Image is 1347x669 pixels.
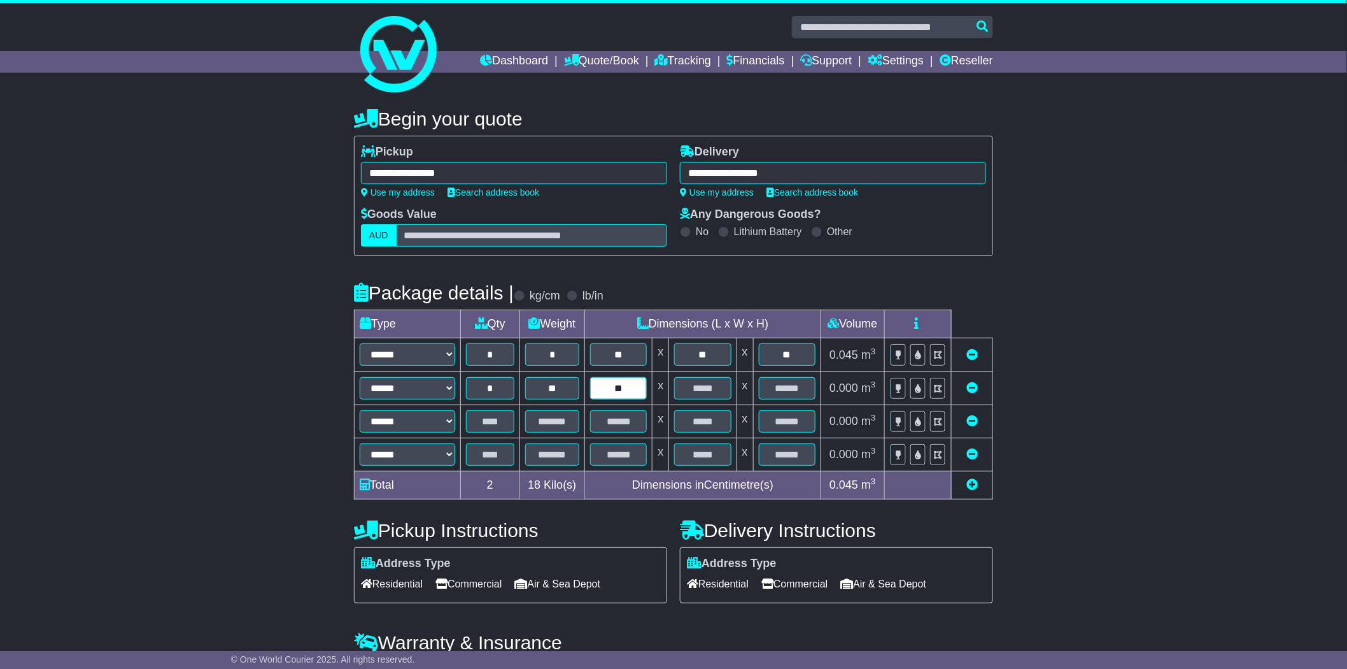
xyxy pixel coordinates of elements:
td: x [737,371,753,405]
td: Weight [519,310,585,338]
span: m [861,478,876,491]
span: Air & Sea Depot [841,574,927,594]
td: 2 [461,471,520,500]
label: Address Type [687,557,777,571]
a: Settings [868,51,924,73]
td: x [737,405,753,438]
td: x [737,338,753,371]
span: Commercial [761,574,828,594]
label: Other [827,226,852,238]
span: 0.045 [829,349,858,361]
a: Remove this item [966,382,978,394]
a: Add new item [966,478,978,491]
span: 0.000 [829,415,858,428]
span: 0.045 [829,478,858,491]
span: Air & Sea Depot [515,574,601,594]
td: Qty [461,310,520,338]
sup: 3 [871,347,876,356]
span: 18 [528,478,540,491]
label: Pickup [361,145,413,159]
a: Quote/Book [564,51,639,73]
td: x [652,371,669,405]
label: Delivery [680,145,739,159]
h4: Warranty & Insurance [354,632,993,653]
label: Any Dangerous Goods? [680,208,821,222]
a: Search address book [766,187,858,198]
h4: Begin your quote [354,108,993,129]
a: Reseller [940,51,993,73]
sup: 3 [871,446,876,456]
span: m [861,349,876,361]
td: x [737,438,753,471]
a: Search address book [448,187,539,198]
h4: Pickup Instructions [354,520,667,541]
label: lb/in [582,289,603,303]
span: m [861,415,876,428]
td: x [652,338,669,371]
a: Remove this item [966,349,978,361]
span: m [861,448,876,461]
a: Dashboard [480,51,548,73]
label: No [696,226,709,238]
a: Tracking [655,51,711,73]
td: Dimensions (L x W x H) [585,310,821,338]
sup: 3 [871,413,876,422]
h4: Delivery Instructions [680,520,993,541]
sup: 3 [871,477,876,486]
span: 0.000 [829,448,858,461]
label: AUD [361,224,397,247]
span: m [861,382,876,394]
span: Residential [361,574,423,594]
td: Type [355,310,461,338]
label: Goods Value [361,208,437,222]
h4: Package details | [354,282,514,303]
label: kg/cm [530,289,560,303]
label: Address Type [361,557,451,571]
a: Use my address [361,187,435,198]
span: Residential [687,574,749,594]
td: Volume [821,310,884,338]
span: Commercial [435,574,502,594]
label: Lithium Battery [734,226,802,238]
a: Remove this item [966,415,978,428]
td: Dimensions in Centimetre(s) [585,471,821,500]
a: Use my address [680,187,754,198]
a: Remove this item [966,448,978,461]
a: Financials [727,51,785,73]
td: Kilo(s) [519,471,585,500]
span: 0.000 [829,382,858,394]
td: Total [355,471,461,500]
a: Support [800,51,852,73]
td: x [652,438,669,471]
td: x [652,405,669,438]
sup: 3 [871,380,876,389]
span: © One World Courier 2025. All rights reserved. [231,654,415,665]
